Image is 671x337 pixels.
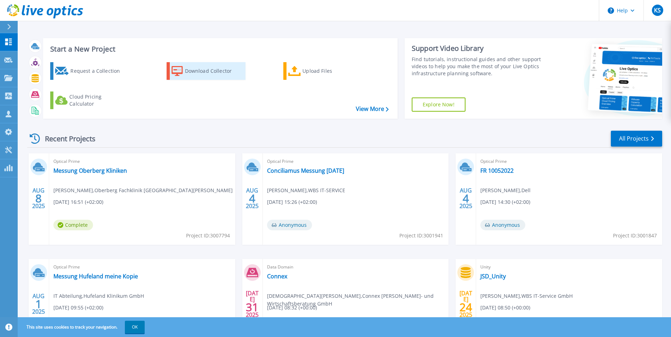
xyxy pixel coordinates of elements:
[356,106,389,112] a: View More
[69,93,126,107] div: Cloud Pricing Calculator
[412,44,543,53] div: Support Video Library
[267,220,312,230] span: Anonymous
[50,62,129,80] a: Request a Collection
[245,291,259,317] div: [DATE] 2025
[267,304,317,312] span: [DATE] 08:32 (+00:00)
[35,195,42,201] span: 8
[246,304,259,310] span: 31
[53,263,231,271] span: Optical Prime
[480,220,525,230] span: Anonymous
[480,292,573,300] span: [PERSON_NAME] , WBS IT-Service GmbH
[267,158,445,165] span: Optical Prime
[32,185,45,211] div: AUG 2025
[480,187,531,194] span: [PERSON_NAME] , Dell
[267,273,287,280] a: Connex
[412,56,543,77] div: Find tutorials, instructional guides and other support videos to help you make the most of your L...
[480,304,530,312] span: [DATE] 08:50 (+00:00)
[50,45,388,53] h3: Start a New Project
[399,232,443,240] span: Project ID: 3001941
[27,130,105,147] div: Recent Projects
[53,167,127,174] a: Messung Oberberg Kliniken
[32,291,45,317] div: AUG 2025
[53,273,138,280] a: Messung Hufeland meine Kopie
[53,292,144,300] span: IT Abteilung , Hufeland Klinikum GmbH
[53,158,231,165] span: Optical Prime
[412,97,465,112] a: Explore Now!
[480,198,530,206] span: [DATE] 14:30 (+02:00)
[480,263,658,271] span: Unity
[53,220,93,230] span: Complete
[480,273,506,280] a: JSD_Unity
[302,64,359,78] div: Upload Files
[53,198,103,206] span: [DATE] 16:51 (+02:00)
[463,195,469,201] span: 4
[245,185,259,211] div: AUG 2025
[459,185,473,211] div: AUG 2025
[267,198,317,206] span: [DATE] 15:26 (+02:00)
[459,304,472,310] span: 24
[53,187,233,194] span: [PERSON_NAME] , Oberberg Fachklinik [GEOGRAPHIC_DATA][PERSON_NAME]
[167,62,245,80] a: Download Collector
[267,263,445,271] span: Data Domain
[53,304,103,312] span: [DATE] 09:55 (+02:00)
[19,321,145,333] span: This site uses cookies to track your navigation.
[267,292,449,308] span: [DEMOGRAPHIC_DATA][PERSON_NAME] , Connex [PERSON_NAME]- und Wirtschaftsberatung GmbH
[654,7,661,13] span: KS
[267,167,344,174] a: Conciliamus Messung [DATE]
[611,131,662,147] a: All Projects
[186,232,230,240] span: Project ID: 3007794
[50,91,129,109] a: Cloud Pricing Calculator
[185,64,242,78] div: Download Collector
[480,158,658,165] span: Optical Prime
[125,321,145,333] button: OK
[613,232,657,240] span: Project ID: 3001847
[35,301,42,307] span: 1
[267,187,345,194] span: [PERSON_NAME] , WBS IT-SERVICE
[459,291,473,317] div: [DATE] 2025
[283,62,362,80] a: Upload Files
[480,167,514,174] a: FR 10052022
[70,64,127,78] div: Request a Collection
[249,195,255,201] span: 4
